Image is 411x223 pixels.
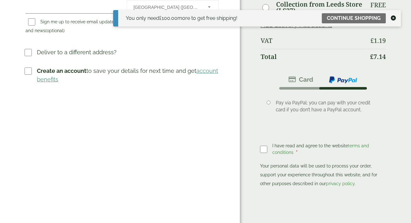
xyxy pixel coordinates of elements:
th: VAT [261,33,366,48]
a: privacy policy [326,181,355,186]
div: You only need more to get free shipping! [126,15,237,22]
span: £ [370,52,373,61]
span: United Kingdom (UK) [133,1,199,14]
span: (optional) [45,28,65,33]
input: Sign me up to receive email updates and news(optional) [28,18,35,26]
p: Free [370,1,386,9]
span: Country/Region [127,0,218,14]
p: Deliver to a different address? [37,48,117,56]
strong: Create an account [37,67,86,74]
img: ppcp-gateway.png [328,76,358,84]
label: Collection from Leeds Store (LS27) [276,1,366,14]
span: 100.00 [159,15,177,21]
bdi: 1.19 [370,36,386,45]
p: Your personal data will be used to process your order, support your experience throughout this we... [260,161,386,188]
th: Total [261,49,366,64]
a: Continue shopping [322,13,386,23]
span: I have read and agree to the website [272,143,369,155]
abbr: required [296,150,298,155]
span: £ [370,36,374,45]
bdi: 7.14 [370,52,386,61]
img: stripe.png [288,76,313,83]
span: £ [159,15,162,21]
p: to save your details for next time and get [37,67,219,84]
iframe: PayPal [260,190,386,204]
label: Sign me up to receive email updates and news [26,19,116,35]
p: Pay via PayPal; you can pay with your credit card if you don’t have a PayPal account. [276,99,377,113]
